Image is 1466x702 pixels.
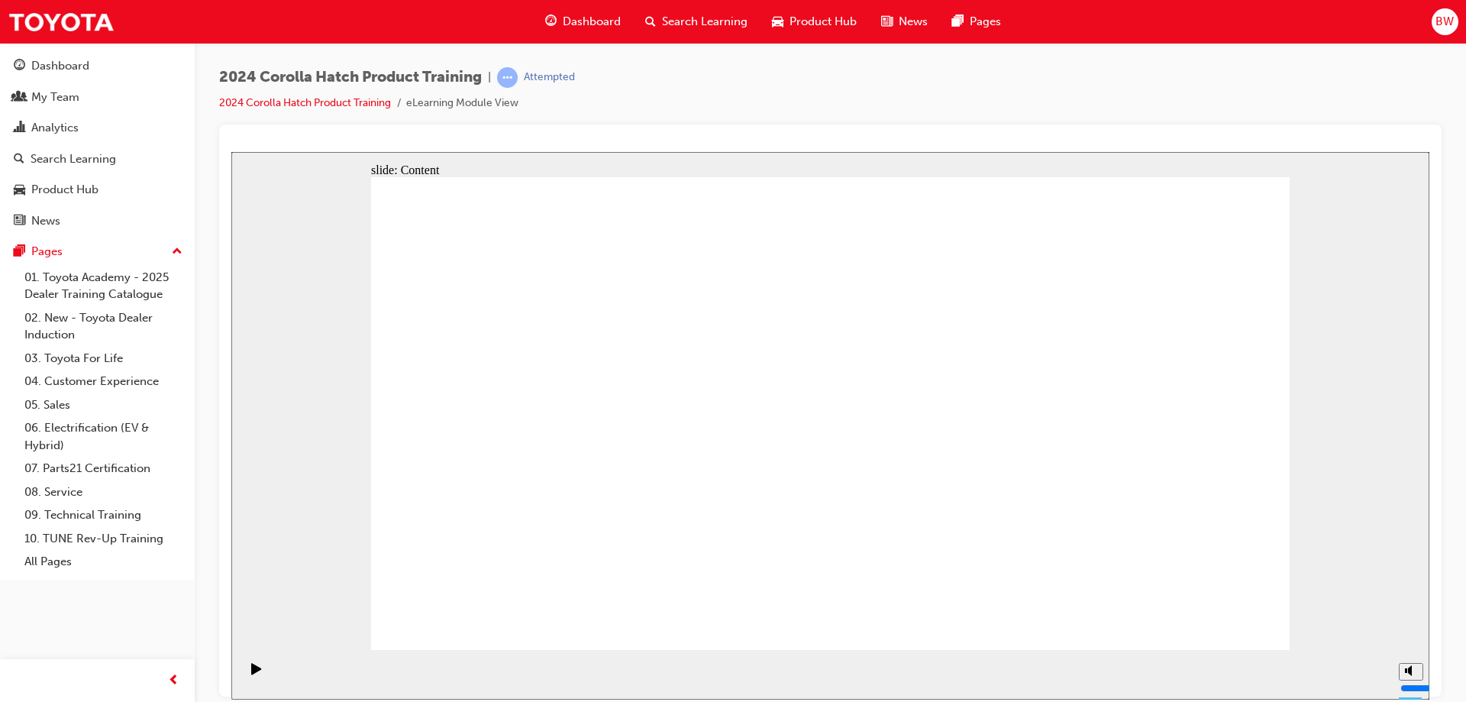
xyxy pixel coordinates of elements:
[869,6,940,37] a: news-iconNews
[1169,530,1267,542] input: volume
[8,5,115,39] img: Trak
[6,114,189,142] a: Analytics
[31,119,79,137] div: Analytics
[18,416,189,457] a: 06. Electrification (EV & Hybrid)
[31,57,89,75] div: Dashboard
[14,60,25,73] span: guage-icon
[14,245,25,259] span: pages-icon
[940,6,1013,37] a: pages-iconPages
[6,176,189,204] a: Product Hub
[31,243,63,260] div: Pages
[6,238,189,266] button: Pages
[952,12,964,31] span: pages-icon
[18,480,189,504] a: 08. Service
[14,153,24,167] span: search-icon
[6,207,189,235] a: News
[545,12,557,31] span: guage-icon
[1435,13,1454,31] span: BW
[18,550,189,574] a: All Pages
[6,83,189,112] a: My Team
[14,215,25,228] span: news-icon
[6,49,189,238] button: DashboardMy TeamAnalyticsSearch LearningProduct HubNews
[533,6,633,37] a: guage-iconDashboard
[633,6,760,37] a: search-iconSearch Learning
[18,306,189,347] a: 02. New - Toyota Dealer Induction
[524,70,575,85] div: Attempted
[18,393,189,417] a: 05. Sales
[406,95,518,112] li: eLearning Module View
[899,13,928,31] span: News
[172,242,182,262] span: up-icon
[31,181,98,199] div: Product Hub
[18,347,189,370] a: 03. Toyota For Life
[14,121,25,135] span: chart-icon
[1432,8,1458,35] button: BW
[8,510,34,536] button: Play (Ctrl+Alt+P)
[18,503,189,527] a: 09. Technical Training
[219,69,482,86] span: 2024 Corolla Hatch Product Training
[1167,511,1192,529] button: Mute (Ctrl+Alt+M)
[18,370,189,393] a: 04. Customer Experience
[8,498,34,548] div: playback controls
[772,12,783,31] span: car-icon
[881,12,893,31] span: news-icon
[645,12,656,31] span: search-icon
[14,183,25,197] span: car-icon
[497,67,518,88] span: learningRecordVerb_ATTEMPT-icon
[790,13,857,31] span: Product Hub
[14,91,25,105] span: people-icon
[563,13,621,31] span: Dashboard
[970,13,1001,31] span: Pages
[1160,498,1190,548] div: misc controls
[6,145,189,173] a: Search Learning
[219,96,391,109] a: 2024 Corolla Hatch Product Training
[18,457,189,480] a: 07. Parts21 Certification
[31,89,79,106] div: My Team
[488,69,491,86] span: |
[662,13,748,31] span: Search Learning
[168,671,179,691] span: prev-icon
[31,212,60,230] div: News
[760,6,869,37] a: car-iconProduct Hub
[31,150,116,168] div: Search Learning
[18,266,189,306] a: 01. Toyota Academy - 2025 Dealer Training Catalogue
[18,527,189,551] a: 10. TUNE Rev-Up Training
[6,52,189,80] a: Dashboard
